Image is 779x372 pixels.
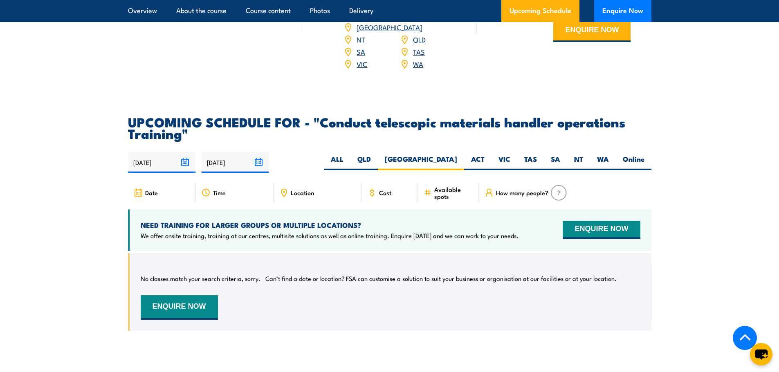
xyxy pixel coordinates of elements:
span: Available spots [434,186,473,200]
span: Date [145,189,158,196]
span: How many people? [496,189,548,196]
p: No classes match your search criteria, sorry. [141,274,260,283]
a: SA [357,47,365,56]
label: NT [567,154,590,170]
span: Cost [379,189,391,196]
p: Can’t find a date or location? FSA can customise a solution to suit your business or organisation... [265,274,617,283]
h2: UPCOMING SCHEDULE FOR - "Conduct telescopic materials handler operations Training" [128,116,651,139]
label: ALL [324,154,350,170]
a: TAS [413,47,425,56]
label: QLD [350,154,378,170]
h4: NEED TRAINING FOR LARGER GROUPS OR MULTIPLE LOCATIONS? [141,221,519,229]
input: To date [202,152,269,173]
label: WA [590,154,616,170]
label: SA [544,154,567,170]
span: Time [213,189,226,196]
a: VIC [357,59,367,69]
a: [GEOGRAPHIC_DATA] [357,22,422,32]
label: Online [616,154,651,170]
label: TAS [517,154,544,170]
p: We offer onsite training, training at our centres, multisite solutions as well as online training... [141,232,519,240]
button: ENQUIRE NOW [553,20,631,42]
label: [GEOGRAPHIC_DATA] [378,154,464,170]
label: ACT [464,154,492,170]
button: ENQUIRE NOW [141,295,218,320]
button: ENQUIRE NOW [563,221,640,239]
label: VIC [492,154,517,170]
a: WA [413,59,423,69]
a: QLD [413,34,426,44]
input: From date [128,152,195,173]
button: chat-button [750,343,772,365]
span: Location [291,189,314,196]
a: NT [357,34,365,44]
